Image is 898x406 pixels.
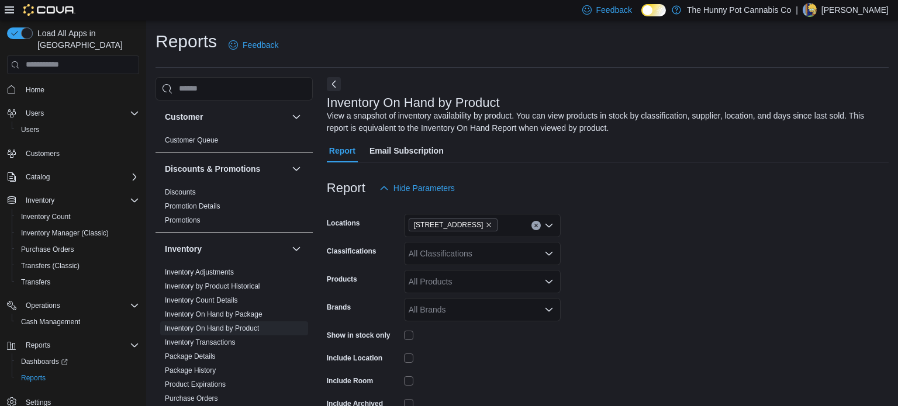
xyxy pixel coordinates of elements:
[12,241,144,258] button: Purchase Orders
[165,111,287,123] button: Customer
[21,299,139,313] span: Operations
[165,136,218,145] span: Customer Queue
[12,209,144,225] button: Inventory Count
[16,123,139,137] span: Users
[26,109,44,118] span: Users
[26,301,60,310] span: Operations
[165,268,234,276] a: Inventory Adjustments
[2,169,144,185] button: Catalog
[21,193,139,207] span: Inventory
[243,39,278,51] span: Feedback
[329,139,355,162] span: Report
[12,122,144,138] button: Users
[21,170,54,184] button: Catalog
[327,331,391,340] label: Show in stock only
[224,33,283,57] a: Feedback
[21,299,65,313] button: Operations
[156,133,313,152] div: Customer
[375,176,460,200] button: Hide Parameters
[327,376,373,386] label: Include Room
[165,310,263,319] span: Inventory On Hand by Package
[414,219,483,231] span: [STREET_ADDRESS]
[165,282,260,290] a: Inventory by Product Historical
[21,125,39,134] span: Users
[21,357,68,366] span: Dashboards
[26,196,54,205] span: Inventory
[327,110,883,134] div: View a snapshot of inventory availability by product. You can view products in stock by classific...
[156,185,313,232] div: Discounts & Promotions
[21,193,59,207] button: Inventory
[327,275,357,284] label: Products
[23,4,75,16] img: Cova
[165,366,216,374] a: Package History
[165,188,196,196] a: Discounts
[16,275,139,289] span: Transfers
[327,218,360,228] label: Locations
[289,110,303,124] button: Customer
[165,268,234,277] span: Inventory Adjustments
[393,182,455,194] span: Hide Parameters
[16,315,139,329] span: Cash Management
[165,202,220,210] a: Promotion Details
[16,242,139,256] span: Purchase Orders
[165,216,201,225] span: Promotions
[26,149,60,158] span: Customers
[16,371,139,385] span: Reports
[16,315,85,329] a: Cash Management
[156,30,217,53] h1: Reports
[165,324,259,332] a: Inventory On Hand by Product
[165,296,238,304] a: Inventory Count Details
[821,3,889,17] p: [PERSON_NAME]
[26,172,50,182] span: Catalog
[327,353,382,363] label: Include Location
[369,139,444,162] span: Email Subscription
[165,380,226,389] span: Product Expirations
[165,163,287,175] button: Discounts & Promotions
[16,259,139,273] span: Transfers (Classic)
[165,202,220,211] span: Promotion Details
[16,259,84,273] a: Transfers (Classic)
[289,162,303,176] button: Discounts & Promotions
[21,228,109,238] span: Inventory Manager (Classic)
[2,81,144,98] button: Home
[21,170,139,184] span: Catalog
[2,105,144,122] button: Users
[16,355,139,369] span: Dashboards
[687,3,791,17] p: The Hunny Pot Cannabis Co
[327,77,341,91] button: Next
[165,352,216,360] a: Package Details
[165,188,196,197] span: Discounts
[21,146,139,161] span: Customers
[12,314,144,330] button: Cash Management
[21,373,46,383] span: Reports
[165,338,236,346] a: Inventory Transactions
[21,212,71,221] span: Inventory Count
[327,181,365,195] h3: Report
[26,341,50,350] span: Reports
[16,123,44,137] a: Users
[544,305,554,314] button: Open list of options
[12,274,144,290] button: Transfers
[16,210,75,224] a: Inventory Count
[165,394,218,402] a: Purchase Orders
[21,245,74,254] span: Purchase Orders
[21,83,49,97] a: Home
[16,226,139,240] span: Inventory Manager (Classic)
[485,221,492,228] button: Remove 206 Bank Street from selection in this group
[21,261,80,270] span: Transfers (Classic)
[327,247,377,256] label: Classifications
[21,106,139,120] span: Users
[327,303,351,312] label: Brands
[641,4,666,16] input: Dark Mode
[21,277,50,287] span: Transfers
[596,4,632,16] span: Feedback
[12,258,144,274] button: Transfers (Classic)
[16,355,72,369] a: Dashboards
[12,370,144,386] button: Reports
